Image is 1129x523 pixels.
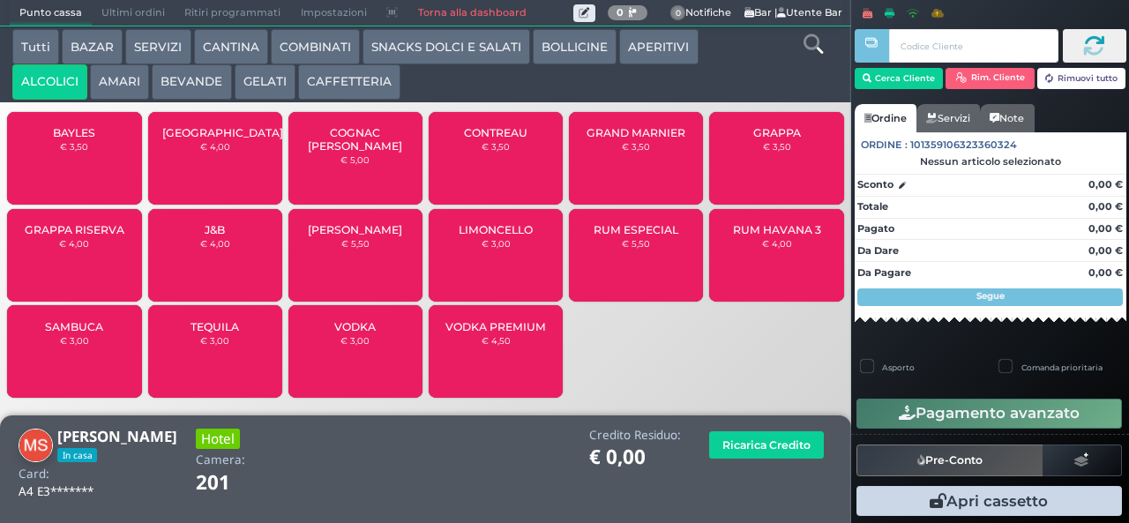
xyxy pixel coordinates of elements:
small: € 3,00 [200,335,229,346]
img: MICHELE SAVERIO TENORE [19,429,53,463]
button: Rim. Cliente [946,68,1035,89]
button: COMBINATI [271,29,360,64]
small: € 5,50 [622,238,650,249]
strong: Sconto [857,177,893,192]
span: BAYLES [53,126,95,139]
button: GELATI [235,64,295,100]
strong: 0,00 € [1088,222,1123,235]
strong: 0,00 € [1088,244,1123,257]
small: € 4,00 [200,141,230,152]
button: Tutti [12,29,59,64]
button: ALCOLICI [12,64,87,100]
span: VODKA [334,320,376,333]
b: [PERSON_NAME] [57,426,177,446]
span: SAMBUCA [45,320,103,333]
strong: Segue [976,290,1005,302]
button: BOLLICINE [533,29,617,64]
button: Pre-Conto [856,445,1043,476]
span: Ultimi ordini [92,1,175,26]
div: Nessun articolo selezionato [855,155,1126,168]
small: € 3,00 [482,238,511,249]
input: Codice Cliente [889,29,1058,63]
small: € 4,00 [200,238,230,249]
strong: Totale [857,200,888,213]
strong: 0,00 € [1088,200,1123,213]
span: GRAND MARNIER [587,126,685,139]
h4: Camera: [196,453,245,467]
span: VODKA PREMIUM [445,320,546,333]
button: Cerca Cliente [855,68,944,89]
span: Impostazioni [291,1,377,26]
span: Punto cassa [10,1,92,26]
a: Servizi [916,104,980,132]
small: € 3,50 [763,141,791,152]
small: € 3,50 [482,141,510,152]
h3: Hotel [196,429,240,449]
span: [PERSON_NAME] [308,223,402,236]
small: € 3,00 [340,335,370,346]
small: € 3,50 [60,141,88,152]
a: Note [980,104,1034,132]
span: In casa [57,448,97,462]
button: SERVIZI [125,29,191,64]
button: CANTINA [194,29,268,64]
span: LIMONCELLO [459,223,533,236]
b: 0 [617,6,624,19]
span: RUM HAVANA 3 [733,223,821,236]
button: Ricarica Credito [709,431,824,459]
span: TEQUILA [191,320,239,333]
button: BEVANDE [152,64,231,100]
a: Torna alla dashboard [407,1,535,26]
span: CONTREAU [464,126,527,139]
button: SNACKS DOLCI E SALATI [363,29,530,64]
h1: € 0,00 [589,446,681,468]
button: AMARI [90,64,149,100]
button: BAZAR [62,29,123,64]
label: Comanda prioritaria [1021,362,1103,373]
button: APERITIVI [619,29,698,64]
button: CAFFETTERIA [298,64,400,100]
small: € 5,50 [341,238,370,249]
small: € 4,00 [762,238,792,249]
a: Ordine [855,104,916,132]
strong: Pagato [857,222,894,235]
span: GRAPPA [753,126,801,139]
small: € 5,00 [340,154,370,165]
h4: Credito Residuo: [589,429,681,442]
span: [GEOGRAPHIC_DATA] [162,126,283,139]
button: Rimuovi tutto [1037,68,1126,89]
span: Ritiri programmati [175,1,290,26]
strong: Da Pagare [857,266,911,279]
span: COGNAC [PERSON_NAME] [303,126,408,153]
small: € 4,50 [482,335,511,346]
strong: 0,00 € [1088,266,1123,279]
strong: 0,00 € [1088,178,1123,191]
small: € 3,50 [622,141,650,152]
h4: Card: [19,467,49,481]
label: Asporto [882,362,915,373]
span: J&B [205,223,225,236]
strong: Da Dare [857,244,899,257]
small: € 3,00 [60,335,89,346]
span: RUM ESPECIAL [594,223,678,236]
button: Apri cassetto [856,486,1122,516]
h1: 201 [196,472,280,494]
span: GRAPPA RISERVA [25,223,124,236]
small: € 4,00 [59,238,89,249]
span: 0 [670,5,686,21]
span: Ordine : [861,138,908,153]
span: 101359106323360324 [910,138,1017,153]
button: Pagamento avanzato [856,399,1122,429]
